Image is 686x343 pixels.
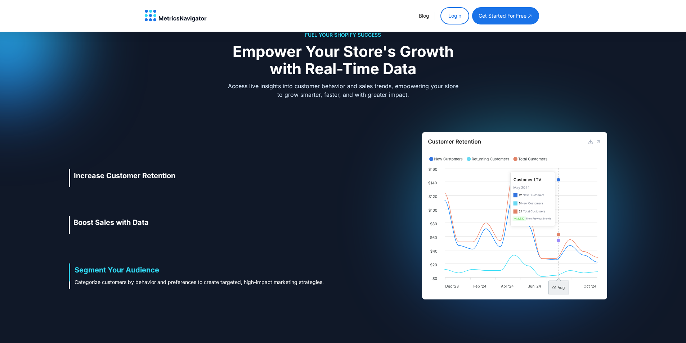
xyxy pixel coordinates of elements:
[527,13,533,19] img: open
[144,10,207,22] img: MetricsNavigator
[422,132,607,306] img: Customer-retention chart
[144,10,207,22] a: home
[305,31,381,39] h2: Fuel Your Shopify Success
[472,7,539,24] a: get started for free
[74,172,175,179] h2: Increase Customer Retention
[73,219,149,226] h2: Boost Sales with Data
[440,7,469,24] a: Login
[226,82,460,99] div: Access live insights into customer behavior and sales trends, empowering your store to grow smart...
[419,13,429,19] a: Blog
[75,266,159,274] h2: Segment Your Audience
[75,279,324,286] div: Categorize customers by behavior and preferences to create targeted, high-impact marketing strate...
[226,43,460,77] div: Empower Your Store's Growth with Real-Time Data
[479,12,526,19] div: get started for free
